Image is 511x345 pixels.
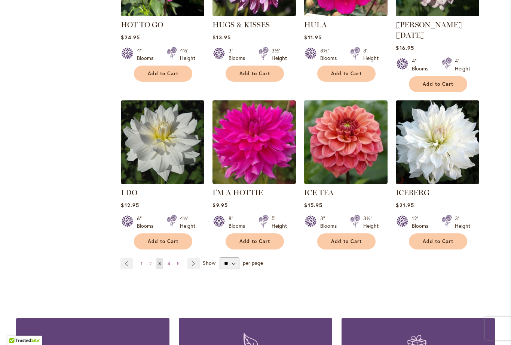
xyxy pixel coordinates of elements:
[331,70,362,77] span: Add to Cart
[212,20,270,29] a: HUGS & KISSES
[226,66,284,82] button: Add to Cart
[412,57,433,72] div: 4" Blooms
[212,10,296,18] a: HUGS & KISSES
[412,215,433,230] div: 12" Blooms
[304,100,388,184] img: ICE TEA
[147,258,153,269] a: 2
[317,66,376,82] button: Add to Cart
[396,100,479,184] img: ICEBERG
[423,238,453,245] span: Add to Cart
[212,100,296,184] img: I'm A Hottie
[134,66,192,82] button: Add to Cart
[409,76,467,92] button: Add to Cart
[148,70,178,77] span: Add to Cart
[177,261,180,266] span: 5
[239,238,270,245] span: Add to Cart
[243,259,263,266] span: per page
[139,258,144,269] a: 1
[203,259,215,266] span: Show
[121,20,163,29] a: HOT TO GO
[175,258,181,269] a: 5
[212,178,296,185] a: I'm A Hottie
[320,215,341,230] div: 3" Blooms
[212,34,230,41] span: $13.95
[121,188,137,197] a: I DO
[137,215,158,230] div: 6" Blooms
[396,44,414,51] span: $16.95
[168,261,170,266] span: 4
[455,215,470,230] div: 3' Height
[180,47,195,62] div: 4½' Height
[134,233,192,249] button: Add to Cart
[455,57,470,72] div: 4' Height
[317,233,376,249] button: Add to Cart
[121,10,204,18] a: HOT TO GO
[121,202,139,209] span: $12.95
[304,202,322,209] span: $15.95
[239,70,270,77] span: Add to Cart
[363,215,379,230] div: 3½' Height
[121,100,204,184] img: I DO
[149,261,152,266] span: 2
[148,238,178,245] span: Add to Cart
[226,233,284,249] button: Add to Cart
[396,202,414,209] span: $21.95
[304,34,321,41] span: $11.95
[137,47,158,62] div: 4" Blooms
[166,258,172,269] a: 4
[304,178,388,185] a: ICE TEA
[409,233,467,249] button: Add to Cart
[272,215,287,230] div: 5' Height
[304,20,327,29] a: HULA
[423,81,453,87] span: Add to Cart
[158,261,161,266] span: 3
[212,202,227,209] span: $9.95
[396,188,429,197] a: ICEBERG
[396,178,479,185] a: ICEBERG
[121,34,140,41] span: $24.95
[272,47,287,62] div: 3½' Height
[229,47,250,62] div: 3" Blooms
[363,47,379,62] div: 3' Height
[121,178,204,185] a: I DO
[304,10,388,18] a: HULA
[304,188,334,197] a: ICE TEA
[396,20,462,40] a: [PERSON_NAME] [DATE]
[331,238,362,245] span: Add to Cart
[320,47,341,62] div: 3½" Blooms
[212,188,263,197] a: I'M A HOTTIE
[6,318,27,339] iframe: Launch Accessibility Center
[396,10,479,18] a: HULIN'S CARNIVAL
[141,261,143,266] span: 1
[229,215,250,230] div: 8" Blooms
[180,215,195,230] div: 4½' Height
